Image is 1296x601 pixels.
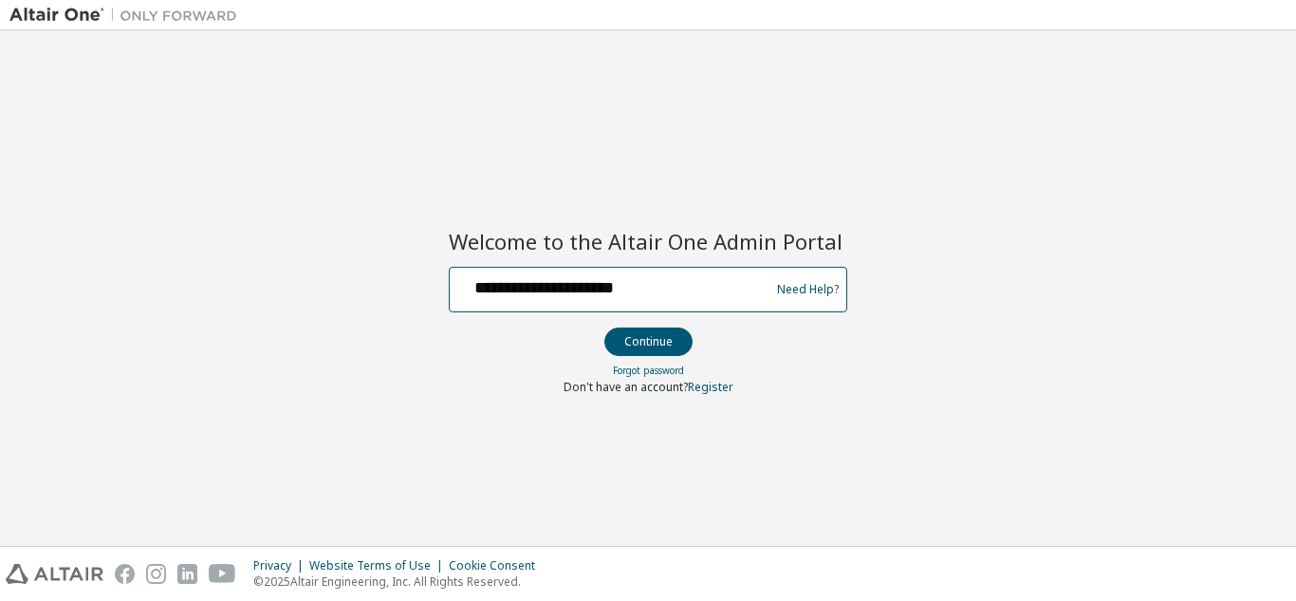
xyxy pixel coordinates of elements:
a: Register [688,379,733,395]
a: Forgot password [613,364,684,377]
a: Need Help? [777,289,839,290]
button: Continue [604,328,693,356]
img: Altair One [9,6,247,25]
span: Don't have an account? [564,379,688,395]
h2: Welcome to the Altair One Admin Portal [449,228,847,254]
div: Website Terms of Use [309,558,449,573]
img: instagram.svg [146,564,166,584]
div: Cookie Consent [449,558,546,573]
img: youtube.svg [209,564,236,584]
div: Privacy [253,558,309,573]
img: facebook.svg [115,564,135,584]
img: altair_logo.svg [6,564,103,584]
img: linkedin.svg [177,564,197,584]
p: © 2025 Altair Engineering, Inc. All Rights Reserved. [253,573,546,590]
